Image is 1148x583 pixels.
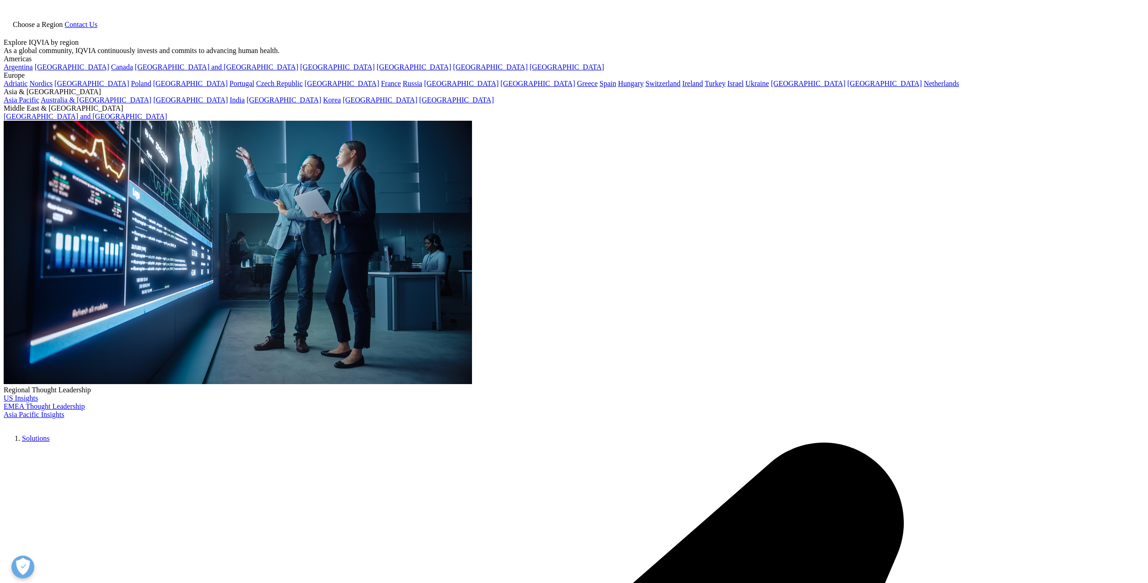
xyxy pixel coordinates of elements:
a: Adriatic [4,80,27,87]
a: [GEOGRAPHIC_DATA] [848,80,922,87]
a: Argentina [4,63,33,71]
a: [GEOGRAPHIC_DATA] [771,80,845,87]
a: Contact Us [64,21,97,28]
a: Portugal [230,80,254,87]
a: Spain [600,80,616,87]
a: Nordics [29,80,53,87]
a: Asia Pacific [4,96,39,104]
a: [GEOGRAPHIC_DATA] [530,63,604,71]
a: Solutions [22,434,49,442]
a: [GEOGRAPHIC_DATA] [376,63,451,71]
a: Czech Republic [256,80,303,87]
a: US Insights [4,394,38,402]
div: Regional Thought Leadership [4,386,1144,394]
div: Middle East & [GEOGRAPHIC_DATA] [4,104,1144,112]
a: [GEOGRAPHIC_DATA] [247,96,321,104]
a: EMEA Thought Leadership [4,402,85,410]
a: India [230,96,245,104]
div: Europe [4,71,1144,80]
a: Ukraine [746,80,769,87]
a: Ireland [682,80,703,87]
div: Americas [4,55,1144,63]
a: [GEOGRAPHIC_DATA] [453,63,528,71]
a: [GEOGRAPHIC_DATA] and [GEOGRAPHIC_DATA] [4,112,167,120]
a: Asia Pacific Insights [4,411,64,418]
a: France [381,80,401,87]
a: [GEOGRAPHIC_DATA] [424,80,499,87]
a: Greece [577,80,597,87]
button: Präferenzen öffnen [11,556,34,578]
a: Poland [131,80,151,87]
a: Israel [727,80,744,87]
a: [GEOGRAPHIC_DATA] [343,96,417,104]
a: Hungary [618,80,644,87]
a: Turkey [705,80,726,87]
a: [GEOGRAPHIC_DATA] [419,96,494,104]
a: [GEOGRAPHIC_DATA] and [GEOGRAPHIC_DATA] [135,63,298,71]
a: [GEOGRAPHIC_DATA] [153,80,228,87]
a: Canada [111,63,133,71]
a: Korea [323,96,341,104]
span: Choose a Region [13,21,63,28]
a: Switzerland [645,80,680,87]
div: Explore IQVIA by region [4,38,1144,47]
a: [GEOGRAPHIC_DATA] [35,63,109,71]
a: [GEOGRAPHIC_DATA] [305,80,379,87]
a: [GEOGRAPHIC_DATA] [300,63,375,71]
div: Asia & [GEOGRAPHIC_DATA] [4,88,1144,96]
a: Netherlands [924,80,959,87]
a: Russia [403,80,423,87]
a: [GEOGRAPHIC_DATA] [153,96,228,104]
img: 2093_analyzing-data-using-big-screen-display-and-laptop.png [4,121,472,384]
a: [GEOGRAPHIC_DATA] [500,80,575,87]
div: As a global community, IQVIA continuously invests and commits to advancing human health. [4,47,1144,55]
a: Australia & [GEOGRAPHIC_DATA] [41,96,151,104]
a: [GEOGRAPHIC_DATA] [54,80,129,87]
